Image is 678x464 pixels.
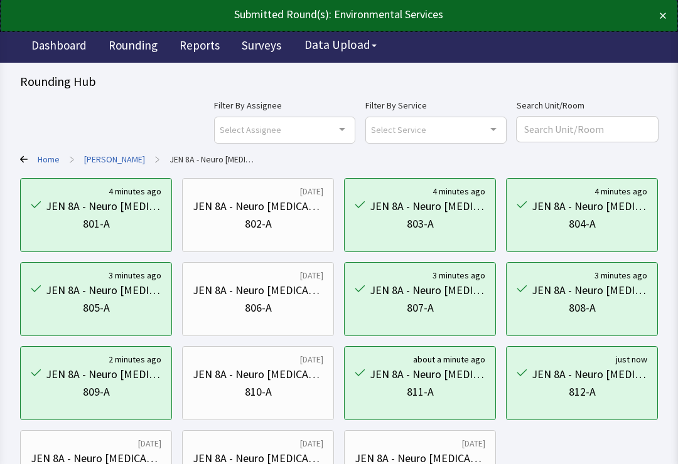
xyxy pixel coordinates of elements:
div: 808-A [569,299,596,317]
div: 3 minutes ago [595,269,647,282]
div: 4 minutes ago [109,185,161,198]
div: JEN 8A - Neuro [MEDICAL_DATA] [532,366,647,383]
div: 807-A [407,299,434,317]
span: Select Assignee [220,122,281,137]
span: > [155,147,159,172]
div: JEN 8A - Neuro [MEDICAL_DATA] [370,198,485,215]
a: Jennie Sealy [84,153,145,166]
div: 806-A [245,299,272,317]
div: 809-A [83,383,110,401]
a: Dashboard [22,31,96,63]
div: 3 minutes ago [433,269,485,282]
div: JEN 8A - Neuro [MEDICAL_DATA] [46,366,161,383]
div: JEN 8A - Neuro [MEDICAL_DATA] [370,282,485,299]
a: Surveys [232,31,291,63]
div: JEN 8A - Neuro [MEDICAL_DATA] [193,366,323,383]
a: Rounding [99,31,167,63]
div: JEN 8A - Neuro [MEDICAL_DATA] [532,198,647,215]
div: 805-A [83,299,110,317]
a: Home [38,153,60,166]
div: JEN 8A - Neuro [MEDICAL_DATA] [532,282,647,299]
div: JEN 8A - Neuro [MEDICAL_DATA] [46,198,161,215]
div: just now [616,353,647,366]
div: [DATE] [462,437,485,450]
div: [DATE] [300,437,323,450]
input: Search Unit/Room [517,117,658,142]
div: Rounding Hub [20,73,658,90]
label: Filter By Assignee [214,98,355,113]
a: JEN 8A - Neuro ICU [169,153,256,166]
div: 803-A [407,215,434,233]
div: JEN 8A - Neuro [MEDICAL_DATA] [193,282,323,299]
div: 804-A [569,215,596,233]
div: [DATE] [300,185,323,198]
div: JEN 8A - Neuro [MEDICAL_DATA] [46,282,161,299]
a: Reports [170,31,229,63]
div: 801-A [83,215,110,233]
div: 811-A [407,383,434,401]
div: JEN 8A - Neuro [MEDICAL_DATA] [193,198,323,215]
div: 812-A [569,383,596,401]
div: about a minute ago [413,353,485,366]
span: Select Service [371,122,426,137]
label: Filter By Service [365,98,507,113]
div: [DATE] [300,269,323,282]
div: 802-A [245,215,272,233]
div: [DATE] [300,353,323,366]
div: JEN 8A - Neuro [MEDICAL_DATA] [370,366,485,383]
button: Data Upload [297,33,384,56]
label: Search Unit/Room [517,98,658,113]
div: Submitted Round(s): Environmental Services [11,6,601,23]
div: 4 minutes ago [595,185,647,198]
div: 3 minutes ago [109,269,161,282]
div: 810-A [245,383,272,401]
button: × [659,6,667,26]
div: 4 minutes ago [433,185,485,198]
span: > [70,147,74,172]
div: [DATE] [138,437,161,450]
div: 2 minutes ago [109,353,161,366]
